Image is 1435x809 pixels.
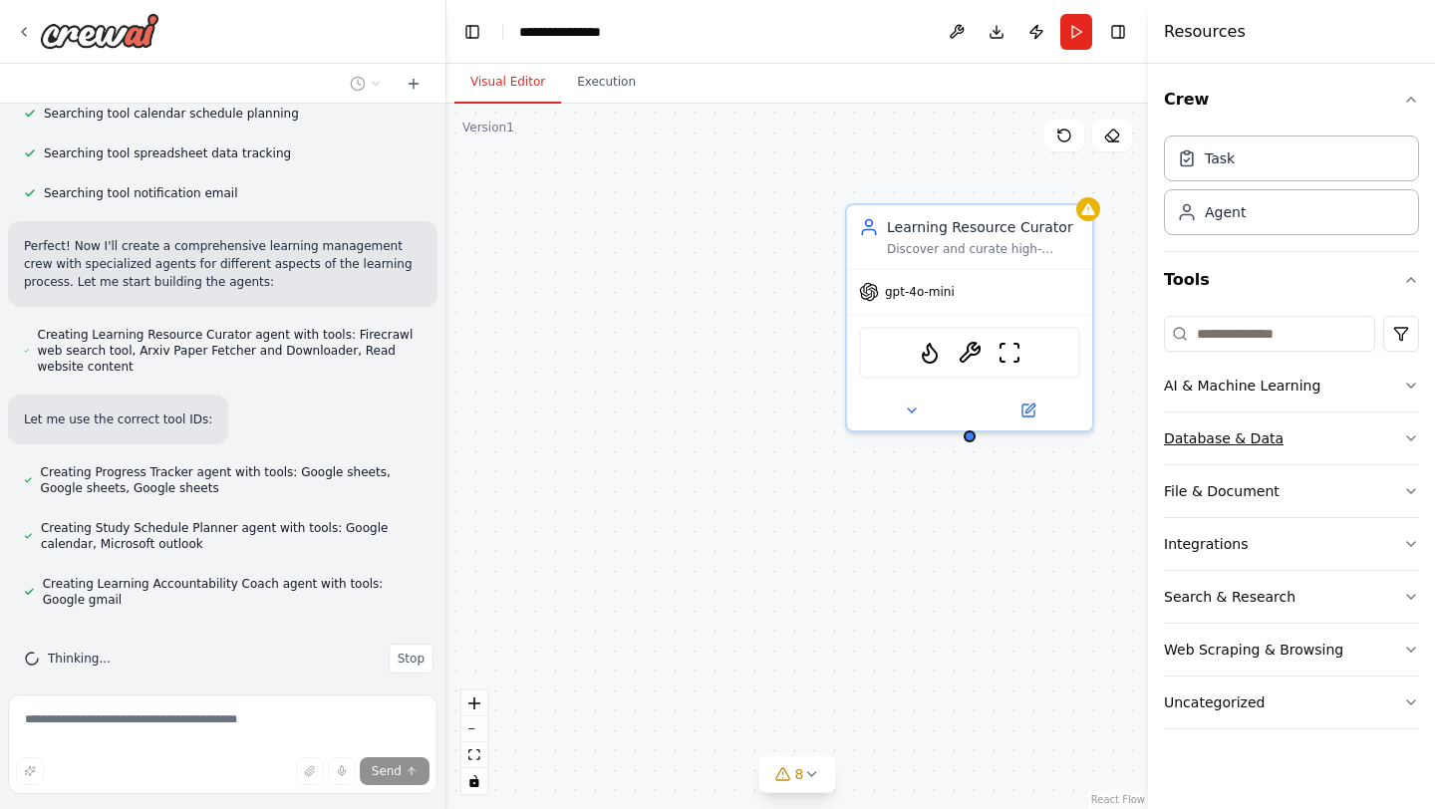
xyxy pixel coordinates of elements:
[1164,360,1419,411] button: AI & Machine Learning
[454,62,561,104] button: Visual Editor
[1164,481,1280,501] div: File & Document
[1091,794,1145,805] a: React Flow attribution
[1164,692,1265,712] div: Uncategorized
[887,241,1080,257] div: Discover and curate high-quality, personalized learning resources for {subject} based on {learnin...
[461,768,487,794] button: toggle interactivity
[958,341,982,365] img: ArxivPaperTool
[328,757,356,785] button: Click to speak your automation idea
[461,716,487,742] button: zoom out
[1164,587,1295,607] div: Search & Research
[1104,18,1132,46] button: Hide right sidebar
[1205,148,1235,168] div: Task
[759,756,836,793] button: 8
[561,62,652,104] button: Execution
[1164,72,1419,128] button: Crew
[1164,534,1248,554] div: Integrations
[519,22,622,42] nav: breadcrumb
[48,651,111,667] span: Thinking...
[389,644,433,674] button: Stop
[1205,202,1246,222] div: Agent
[398,72,430,96] button: Start a new chat
[461,690,487,794] div: React Flow controls
[1164,676,1419,728] button: Uncategorized
[1164,518,1419,570] button: Integrations
[1164,376,1320,396] div: AI & Machine Learning
[1164,128,1419,251] div: Crew
[1164,640,1343,660] div: Web Scraping & Browsing
[44,185,238,201] span: Searching tool notification email
[1164,308,1419,745] div: Tools
[461,742,487,768] button: fit view
[1164,571,1419,623] button: Search & Research
[16,757,44,785] button: Improve this prompt
[887,217,1080,237] div: Learning Resource Curator
[40,13,159,49] img: Logo
[41,464,422,496] span: Creating Progress Tracker agent with tools: Google sheets, Google sheets, Google sheets
[360,757,430,785] button: Send
[44,106,299,122] span: Searching tool calendar schedule planning
[462,120,514,135] div: Version 1
[24,237,422,291] p: Perfect! Now I'll create a comprehensive learning management crew with specialized agents for dif...
[1164,428,1284,448] div: Database & Data
[44,145,291,161] span: Searching tool spreadsheet data tracking
[1164,252,1419,308] button: Tools
[24,410,212,428] p: Let me use the correct tool IDs:
[1164,465,1419,517] button: File & Document
[41,520,422,552] span: Creating Study Schedule Planner agent with tools: Google calendar, Microsoft outlook
[1164,412,1419,464] button: Database & Data
[38,327,423,375] span: Creating Learning Resource Curator agent with tools: Firecrawl web search tool, Arxiv Paper Fetch...
[845,203,1094,432] div: Learning Resource CuratorDiscover and curate high-quality, personalized learning resources for {s...
[918,341,942,365] img: FirecrawlSearchTool
[972,399,1084,422] button: Open in side panel
[342,72,390,96] button: Switch to previous chat
[1164,624,1419,675] button: Web Scraping & Browsing
[372,763,402,779] span: Send
[461,690,487,716] button: zoom in
[998,341,1021,365] img: ScrapeWebsiteTool
[458,18,486,46] button: Hide left sidebar
[885,284,955,300] span: gpt-4o-mini
[1164,20,1246,44] h4: Resources
[43,576,422,608] span: Creating Learning Accountability Coach agent with tools: Google gmail
[398,651,425,667] span: Stop
[795,764,804,784] span: 8
[296,757,324,785] button: Upload files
